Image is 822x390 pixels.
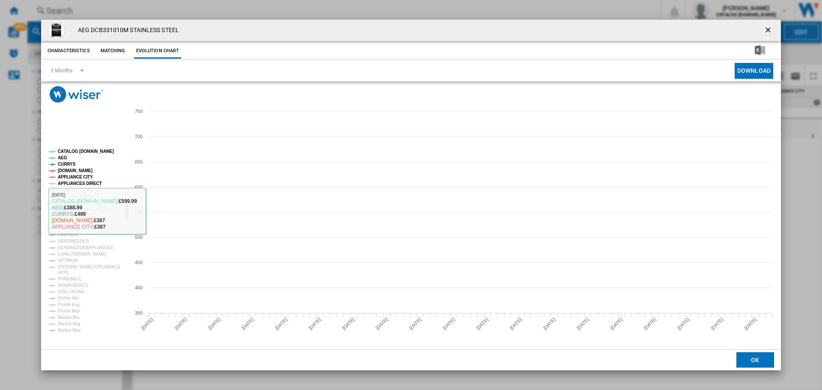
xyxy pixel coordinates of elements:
[135,210,143,215] tspan: 550
[45,43,92,59] button: Characteristics
[408,317,423,331] tspan: [DATE]
[58,309,80,313] tspan: Profile Max
[58,213,101,218] tspan: MARKS ELECTRICAL
[755,45,765,55] img: excel-24x24.png
[135,185,143,190] tspan: 600
[609,317,623,331] tspan: [DATE]
[135,285,143,290] tspan: 400
[736,352,774,368] button: OK
[58,149,114,154] tspan: CATALOG [DOMAIN_NAME]
[58,168,92,173] tspan: [DOMAIN_NAME]
[41,20,781,371] md-dialog: Product popup
[135,134,143,139] tspan: 700
[58,188,92,192] tspan: [DOMAIN_NAME]
[58,315,80,320] tspan: Market Min
[94,43,132,59] button: Matching
[741,43,779,59] button: Download in Excel
[341,317,355,331] tspan: [DATE]
[58,283,88,288] tspan: SPARKWORLD
[140,317,154,331] tspan: [DATE]
[58,181,102,186] tspan: APPLIANCES DIRECT
[58,207,110,211] tspan: [PERSON_NAME] DIRECT
[58,200,78,205] tspan: GLOTECH
[58,155,67,160] tspan: AEG
[50,86,103,103] img: logo_wiser_300x94.png
[764,26,774,36] ng-md-icon: getI18NText('BUTTONS.CLOSE_DIALOG')
[48,22,65,39] img: aeg_dcb331010m_736042_34-0100-0296.jpg
[135,159,143,164] tspan: 650
[710,317,724,331] tspan: [DATE]
[274,317,288,331] tspan: [DATE]
[58,322,80,326] tspan: Market Avg
[743,317,757,331] tspan: [DATE]
[58,328,81,333] tspan: Market Max
[58,245,113,250] tspan: KENSINGTONAPPLIANCES
[576,317,590,331] tspan: [DATE]
[58,302,80,307] tspan: Profile Avg
[509,317,523,331] tspan: [DATE]
[58,162,76,167] tspan: CURRYS
[207,317,221,331] tspan: [DATE]
[58,220,67,224] tspan: RDO
[58,289,84,294] tspan: STELLISONS
[542,317,557,331] tspan: [DATE]
[58,277,81,281] tspan: PUREWELL
[124,205,130,220] tspan: Values
[760,22,777,39] button: getI18NText('BUTTONS.CLOSE_DIALOG')
[58,226,95,231] tspan: APPLIANCE SHOP
[643,317,657,331] tspan: [DATE]
[58,258,78,263] tspan: OPTIMUM
[241,317,255,331] tspan: [DATE]
[58,270,69,275] tspan: APPL
[51,67,73,74] div: 3 Months
[135,235,143,240] tspan: 500
[58,252,107,256] tspan: LONG [PERSON_NAME]
[308,317,322,331] tspan: [DATE]
[442,317,456,331] tspan: [DATE]
[174,317,188,331] tspan: [DATE]
[135,109,143,114] tspan: 750
[676,317,691,331] tspan: [DATE]
[735,63,773,79] button: Download
[58,265,120,269] tspan: [PERSON_NAME] KITCHENS &
[134,43,182,59] button: Evolution chart
[58,296,79,301] tspan: Profile Min
[475,317,489,331] tspan: [DATE]
[135,260,143,265] tspan: 450
[135,310,143,316] tspan: 350
[74,26,179,35] h4: AEG DCB331010M STAINLESS STEEL
[375,317,389,331] tspan: [DATE]
[58,175,93,179] tspan: APPLIANCE CITY
[58,232,78,237] tspan: CARTERS
[58,194,93,199] tspan: [PERSON_NAME]
[58,239,89,244] tspan: DBDOMESTICS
